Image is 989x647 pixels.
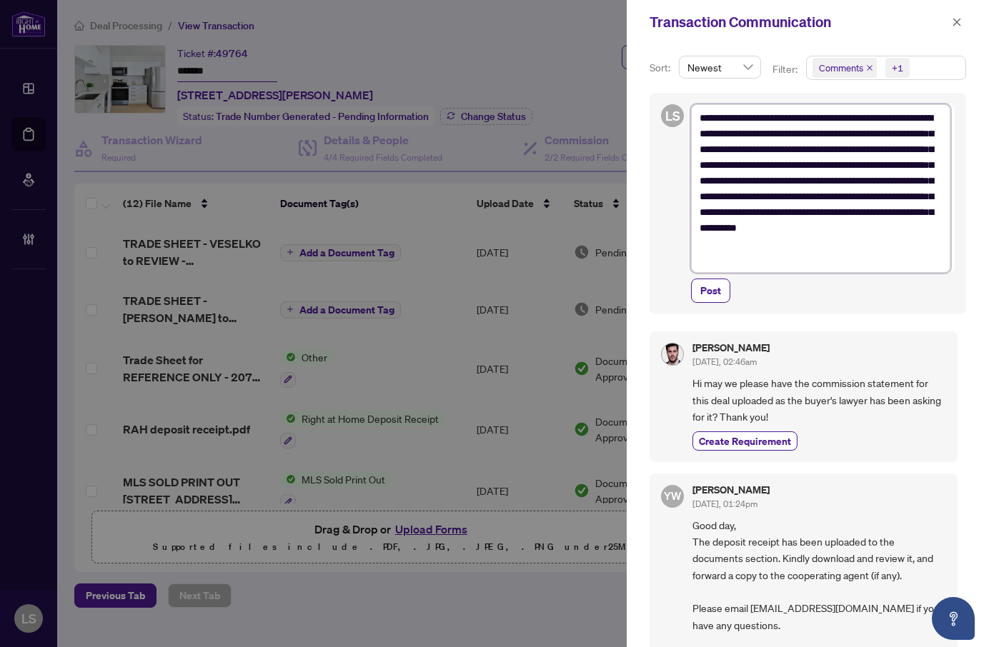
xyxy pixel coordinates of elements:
[687,56,752,78] span: Newest
[812,58,877,78] span: Comments
[692,343,770,353] h5: [PERSON_NAME]
[664,487,682,504] span: YW
[650,60,673,76] p: Sort:
[952,17,962,27] span: close
[691,279,730,303] button: Post
[692,431,797,451] button: Create Requirement
[699,433,791,448] span: Create Requirement
[662,343,683,365] img: Profile Icon
[692,498,757,509] span: [DATE], 01:24pm
[932,597,975,640] button: Open asap
[692,356,757,367] span: [DATE], 02:46am
[700,279,721,302] span: Post
[650,11,948,33] div: Transaction Communication
[692,485,770,495] h5: [PERSON_NAME]
[692,375,946,425] span: Hi may we please have the commission statement for this deal uploaded as the buyer's lawyer has b...
[665,106,680,126] span: LS
[819,61,863,75] span: Comments
[892,61,903,75] div: +1
[866,64,873,71] span: close
[772,61,800,77] p: Filter:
